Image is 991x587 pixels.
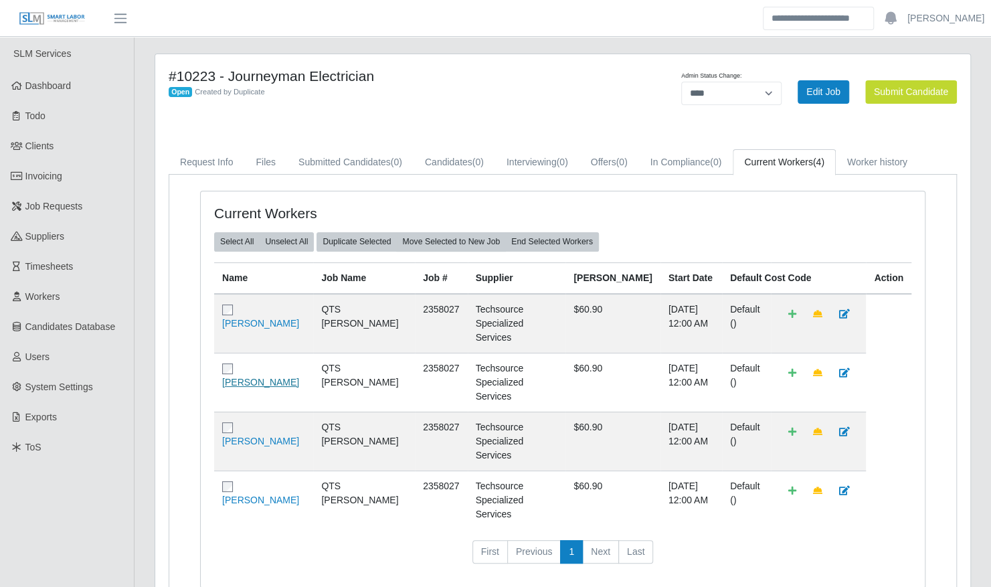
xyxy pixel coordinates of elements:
[468,294,566,353] td: Techsource Specialized Services
[313,294,415,353] td: QTS [PERSON_NAME]
[25,291,60,302] span: Workers
[505,232,599,251] button: End Selected Workers
[763,7,874,30] input: Search
[907,11,984,25] a: [PERSON_NAME]
[313,262,415,294] th: Job Name
[25,382,93,392] span: System Settings
[681,72,741,81] label: Admin Status Change:
[415,294,468,353] td: 2358027
[414,149,495,175] a: Candidates
[169,149,244,175] a: Request Info
[25,201,83,212] span: Job Requests
[222,495,299,505] a: [PERSON_NAME]
[798,80,849,104] a: Edit Job
[733,149,836,175] a: Current Workers
[804,420,830,444] a: Make Team Lead
[222,318,299,329] a: [PERSON_NAME]
[214,232,314,251] div: bulk actions
[468,262,566,294] th: Supplier
[25,412,57,422] span: Exports
[25,351,50,362] span: Users
[560,540,583,564] a: 1
[660,294,722,353] td: [DATE] 12:00 AM
[25,442,41,452] span: ToS
[214,262,313,294] th: Name
[565,294,660,353] td: $60.90
[415,471,468,529] td: 2358027
[804,361,830,385] a: Make Team Lead
[287,149,414,175] a: Submitted Candidates
[804,303,830,326] a: Make Team Lead
[565,471,660,529] td: $60.90
[415,262,468,294] th: Job #
[722,412,771,471] td: Default ()
[415,353,468,412] td: 2358027
[25,261,74,272] span: Timesheets
[565,412,660,471] td: $60.90
[836,149,919,175] a: Worker history
[214,205,493,222] h4: Current Workers
[779,361,804,385] a: Add Default Cost Code
[313,412,415,471] td: QTS [PERSON_NAME]
[244,149,287,175] a: Files
[468,353,566,412] td: Techsource Specialized Services
[557,157,568,167] span: (0)
[579,149,639,175] a: Offers
[779,479,804,503] a: Add Default Cost Code
[495,149,579,175] a: Interviewing
[169,68,620,84] h4: #10223 - Journeyman Electrician
[313,471,415,529] td: QTS [PERSON_NAME]
[317,232,599,251] div: bulk actions
[313,353,415,412] td: QTS [PERSON_NAME]
[779,420,804,444] a: Add Default Cost Code
[660,353,722,412] td: [DATE] 12:00 AM
[259,232,314,251] button: Unselect All
[565,353,660,412] td: $60.90
[804,479,830,503] a: Make Team Lead
[660,262,722,294] th: Start Date
[722,294,771,353] td: Default ()
[565,262,660,294] th: [PERSON_NAME]
[639,149,733,175] a: In Compliance
[415,412,468,471] td: 2358027
[779,303,804,326] a: Add Default Cost Code
[722,262,866,294] th: Default Cost Code
[616,157,628,167] span: (0)
[865,80,957,104] button: Submit Candidate
[25,80,72,91] span: Dashboard
[19,11,86,26] img: SLM Logo
[222,436,299,446] a: [PERSON_NAME]
[722,353,771,412] td: Default ()
[660,412,722,471] td: [DATE] 12:00 AM
[472,157,484,167] span: (0)
[214,232,260,251] button: Select All
[195,88,264,96] span: Created by Duplicate
[468,412,566,471] td: Techsource Specialized Services
[222,377,299,388] a: [PERSON_NAME]
[25,171,62,181] span: Invoicing
[813,157,824,167] span: (4)
[13,48,71,59] span: SLM Services
[214,540,911,575] nav: pagination
[660,471,722,529] td: [DATE] 12:00 AM
[25,141,54,151] span: Clients
[25,321,116,332] span: Candidates Database
[25,110,46,121] span: Todo
[396,232,506,251] button: Move Selected to New Job
[25,231,64,242] span: Suppliers
[169,87,192,98] span: Open
[722,471,771,529] td: Default ()
[468,471,566,529] td: Techsource Specialized Services
[317,232,397,251] button: Duplicate Selected
[866,262,911,294] th: Action
[710,157,721,167] span: (0)
[391,157,402,167] span: (0)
